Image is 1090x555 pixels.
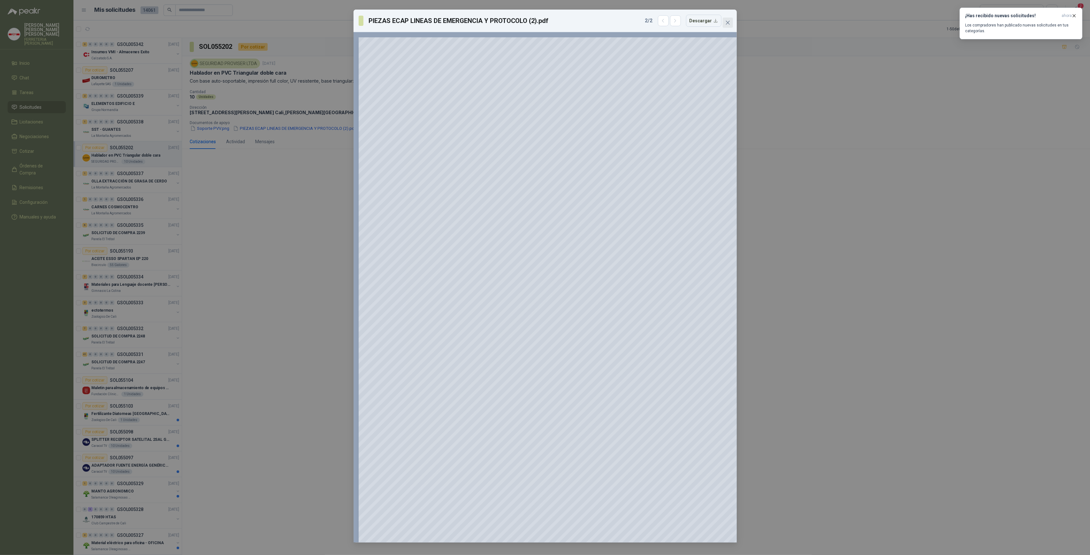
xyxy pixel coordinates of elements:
[686,15,721,27] button: Descargar
[1062,13,1072,18] span: ahora
[965,22,1077,34] p: Los compradores han publicado nuevas solicitudes en tus categorías.
[960,8,1082,39] button: ¡Has recibido nuevas solicitudes!ahora Los compradores han publicado nuevas solicitudes en tus ca...
[725,20,730,25] span: close
[723,18,733,28] button: Close
[965,13,1059,18] h3: ¡Has recibido nuevas solicitudes!
[645,17,653,25] span: 2 / 2
[369,16,549,26] h3: PIEZAS ECAP LINEAS DE EMERGENCIA Y PROTOCOLO (2).pdf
